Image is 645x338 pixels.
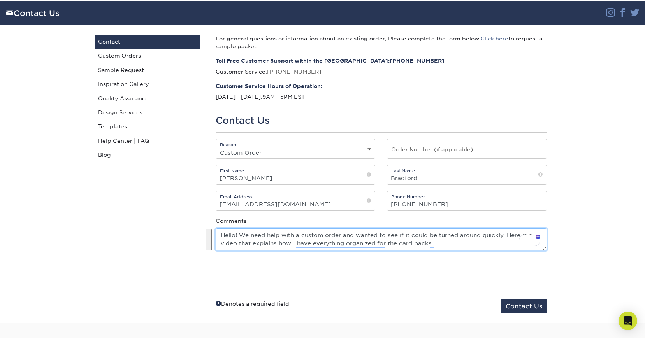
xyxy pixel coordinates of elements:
h1: Contact Us [216,115,547,126]
a: Click here [480,35,508,42]
span: [DATE] - [DATE]: [216,94,262,100]
a: [PHONE_NUMBER] [267,68,321,75]
strong: Customer Service Hours of Operation: [216,82,547,90]
iframe: To enrich screen reader interactions, please activate Accessibility in Grammarly extension settings [429,260,533,287]
p: 9AM - 5PM EST [216,82,547,101]
a: Help Center | FAQ [95,134,200,148]
div: Open Intercom Messenger [619,312,637,330]
a: Design Services [95,105,200,119]
a: Blog [95,148,200,162]
strong: Toll Free Customer Support within the [GEOGRAPHIC_DATA]: [216,57,547,65]
button: Contact Us [501,299,547,313]
a: Templates [95,119,200,133]
a: [PHONE_NUMBER] [390,58,445,64]
a: Sample Request [95,63,200,77]
label: Comments [216,217,246,225]
a: Quality Assurance [95,91,200,105]
p: For general questions or information about an existing order, Please complete the form below. to ... [216,35,547,51]
p: Customer Service: [216,57,547,76]
a: Contact [95,35,200,49]
a: Inspiration Gallery [95,77,200,91]
textarea: To enrich screen reader interactions, please activate Accessibility in Grammarly extension settings [216,228,547,250]
a: Custom Orders [95,49,200,63]
div: Denotes a required field. [216,299,291,308]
